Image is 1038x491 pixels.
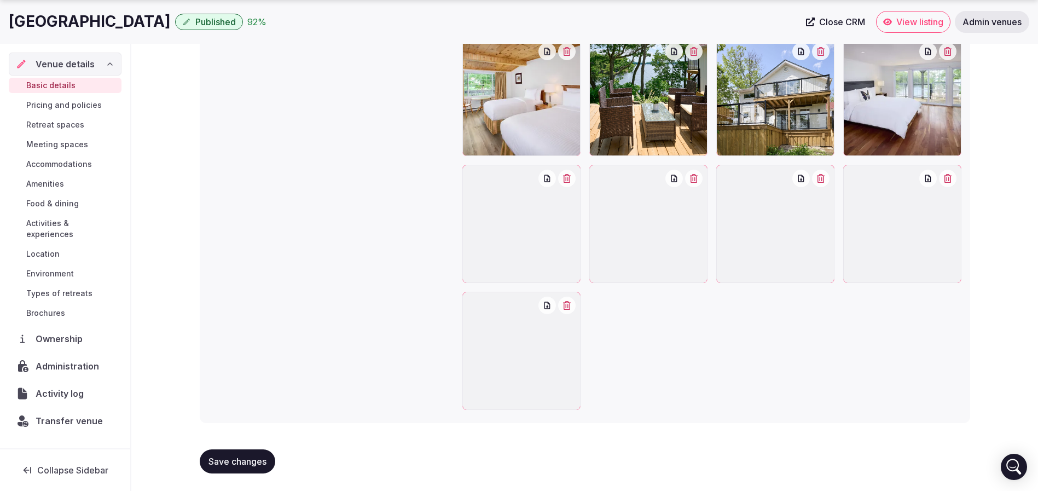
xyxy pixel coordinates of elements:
[843,38,961,156] div: Villa-0023-Final-scaled.jpg
[26,249,60,259] span: Location
[9,117,121,132] a: Retreat spaces
[9,266,121,281] a: Environment
[962,16,1022,27] span: Admin venues
[819,16,865,27] span: Close CRM
[26,288,92,299] span: Types of retreats
[195,16,236,27] span: Published
[26,218,117,240] span: Activities & experiences
[9,355,121,378] a: Administration
[843,165,961,283] div: Villa-0053-Final.jpg
[9,11,171,32] h1: [GEOGRAPHIC_DATA]
[876,11,950,33] a: View listing
[26,308,65,319] span: Brochures
[26,80,76,91] span: Basic details
[26,178,64,189] span: Amenities
[9,78,121,93] a: Basic details
[9,157,121,172] a: Accommodations
[9,137,121,152] a: Meeting spaces
[247,15,266,28] div: 92 %
[9,176,121,192] a: Amenities
[9,458,121,482] button: Collapse Sidebar
[26,119,84,130] span: Retreat spaces
[36,332,87,345] span: Ownership
[716,38,834,156] div: SevernLodge-2023June-Views-0297-scaled.jpg
[9,305,121,321] a: Brochures
[9,382,121,405] a: Activity log
[36,414,103,428] span: Transfer venue
[9,196,121,211] a: Food & dining
[36,360,103,373] span: Administration
[36,57,95,71] span: Venue details
[9,216,121,242] a: Activities & experiences
[247,15,266,28] button: 92%
[26,139,88,150] span: Meeting spaces
[9,246,121,262] a: Location
[9,327,121,350] a: Ownership
[26,268,74,279] span: Environment
[26,159,92,170] span: Accommodations
[175,14,243,30] button: Published
[462,165,581,283] div: Villa-0032-Final.jpg
[9,97,121,113] a: Pricing and policies
[200,449,275,473] button: Save changes
[716,165,834,283] div: Villa-0050-Final.jpg
[462,38,581,156] div: Algonquin-16755-Final-2024.jpg
[1001,454,1027,480] div: Open Intercom Messenger
[462,292,581,410] div: Villa-0064-Final.jpg
[589,38,708,156] div: SevernLodge-2023June-Views-0205.jpg
[26,198,79,209] span: Food & dining
[26,100,102,111] span: Pricing and policies
[9,409,121,432] button: Transfer venue
[955,11,1029,33] a: Admin venues
[9,286,121,301] a: Types of retreats
[208,456,266,467] span: Save changes
[36,387,88,400] span: Activity log
[896,16,943,27] span: View listing
[589,165,708,283] div: Villa-0043-Final.jpg
[799,11,872,33] a: Close CRM
[37,465,108,476] span: Collapse Sidebar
